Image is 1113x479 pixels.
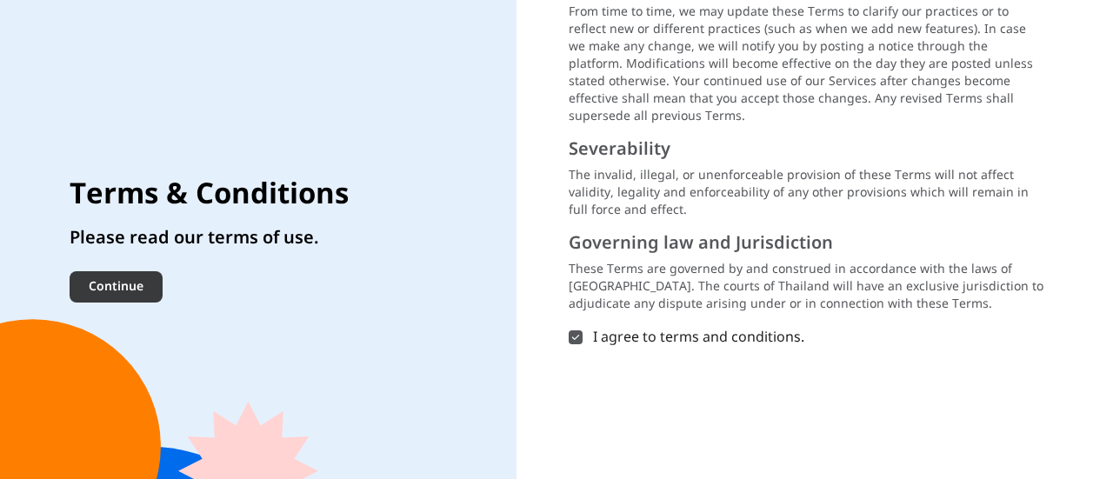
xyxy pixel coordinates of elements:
[569,3,1043,125] p: From time to time, we may update these Terms to clarify our practices or to reflect new or differ...
[569,167,1043,219] p: The invalid, illegal, or unenforceable provision of these Terms will not affect validity, legalit...
[569,233,1043,254] p: Governing law and Jurisdiction
[70,226,349,250] p: Please read our terms of use.
[70,177,349,212] h3: Terms & Conditions
[569,261,1043,313] p: These Terms are governed by and construed in accordance with the laws of [GEOGRAPHIC_DATA]. The c...
[70,271,163,303] button: Continue
[593,327,1023,348] div: I agree to terms and conditions.
[569,139,1043,160] p: Severability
